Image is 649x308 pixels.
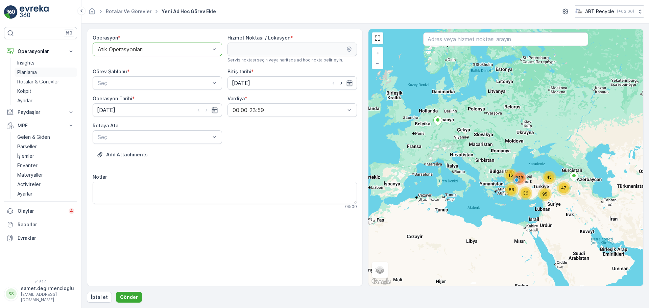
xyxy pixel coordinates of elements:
[15,170,77,180] a: Materyaller
[17,162,38,169] p: Envanter
[87,292,112,303] button: İptal et
[17,69,37,76] p: Planlama
[17,88,31,95] p: Kokpit
[227,57,343,63] span: Servis noktası seçin veya haritada ad hoc nokta belirleyin.
[376,60,379,66] span: −
[509,187,514,192] span: 86
[18,221,74,228] p: Raporlar
[547,175,552,180] span: 45
[4,285,77,303] button: SSsamet.degirmencioglu[EMAIL_ADDRESS][DOMAIN_NAME]
[561,185,566,190] span: 47
[15,68,77,77] a: Planlama
[376,50,379,56] span: +
[120,294,138,301] p: Gönder
[66,30,72,36] p: ⌘B
[15,189,77,199] a: Ayarlar
[15,96,77,105] a: Ayarlar
[4,45,77,58] button: Operasyonlar
[93,69,127,74] label: Görev Şablonu
[15,132,77,142] a: Gelen & Giden
[542,191,547,197] span: 95
[93,96,132,101] label: Operasyon Tarihi
[98,133,210,141] p: Seç
[88,10,96,16] a: Ana Sayfa
[17,59,34,66] p: Insights
[21,292,74,303] p: [EMAIL_ADDRESS][DOMAIN_NAME]
[17,134,50,140] p: Gelen & Giden
[15,161,77,170] a: Envanter
[15,86,77,96] a: Kokpit
[372,48,383,58] a: Yakınlaştır
[227,76,357,90] input: dd/mm/yyyy
[106,151,148,158] p: Add Attachments
[513,171,526,185] div: 323
[21,285,74,292] p: samet.degirmencioglu
[17,153,34,159] p: İşlemler
[4,231,77,245] a: Evraklar
[18,109,64,115] p: Paydaşlar
[17,78,59,85] p: Rotalar & Görevler
[543,171,556,184] div: 45
[17,97,32,104] p: Ayarlar
[345,204,357,209] p: 0 / 500
[370,277,392,286] img: Google
[504,169,518,182] div: 16
[93,174,107,180] label: Notlar
[372,33,383,43] a: View Fullscreen
[93,123,118,128] label: Rotaya Ata
[4,280,77,284] span: v 1.51.0
[18,235,74,241] p: Evraklar
[20,5,49,19] img: logo_light-DOdMpM7g.png
[18,48,64,55] p: Operasyonlar
[17,190,32,197] p: Ayarlar
[91,294,108,301] p: İptal et
[4,218,77,231] a: Raporlar
[17,181,41,188] p: Activiteler
[160,8,217,15] span: Yeni Ad Hoc Görev Ekle
[93,149,152,160] button: Dosya Yükle
[4,105,77,119] button: Paydaşlar
[423,32,588,46] input: Adres veya hizmet noktası arayın
[227,35,290,41] label: Hizmet Noktası / Lokasyon
[4,204,77,218] a: Olaylar4
[116,292,142,303] button: Gönder
[372,58,383,68] a: Uzaklaştır
[93,103,222,117] input: dd/mm/yyyy
[93,35,118,41] label: Operasyon
[15,180,77,189] a: Activiteler
[508,173,513,178] span: 16
[515,175,523,180] span: 323
[519,186,532,200] div: 36
[4,119,77,132] button: MRF
[15,151,77,161] a: İşlemler
[6,288,17,299] div: SS
[18,122,64,129] p: MRF
[15,58,77,68] a: Insights
[585,8,614,15] p: ART Recycle
[17,143,37,150] p: Parseller
[617,9,634,14] p: ( +03:00 )
[98,79,210,87] p: Seç
[575,5,644,18] button: ART Recycle(+03:00)
[575,8,582,15] img: image_23.png
[4,5,18,19] img: logo
[15,77,77,86] a: Rotalar & Görevler
[538,187,552,201] div: 95
[15,142,77,151] a: Parseller
[106,8,151,14] a: Rotalar ve Görevler
[523,190,528,196] span: 36
[70,208,73,214] p: 4
[505,183,518,197] div: 86
[372,262,387,277] a: Layers
[557,181,571,195] div: 47
[18,208,65,214] p: Olaylar
[227,69,251,74] label: Bitiş tarihi
[17,172,43,178] p: Materyaller
[227,96,245,101] label: Vardiya
[370,277,392,286] a: Bu bölgeyi Google Haritalar'da açın (yeni pencerede açılır)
